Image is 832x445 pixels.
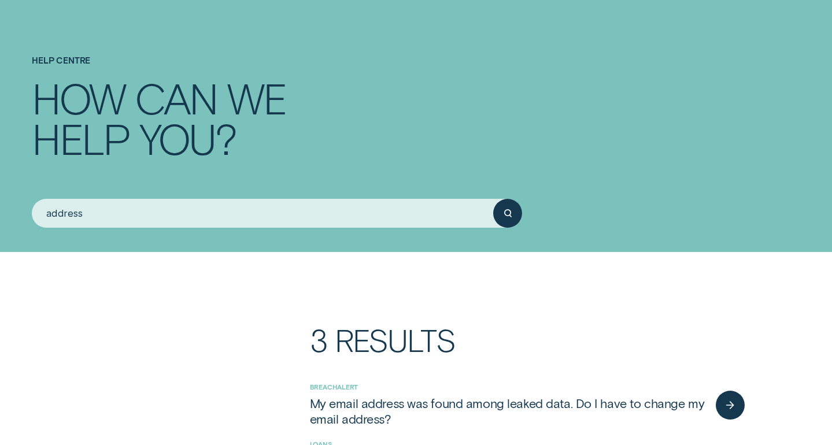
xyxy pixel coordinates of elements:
[310,395,710,427] a: My email address was found among leaked data. Do I have to change my email address?
[310,324,745,377] h3: 3 Results
[139,118,236,158] div: you?
[32,199,494,228] input: Search for anything...
[310,383,358,391] a: BreachAlert
[32,118,130,158] div: help
[32,77,125,118] div: How
[32,77,800,199] h4: How can we help you?
[135,77,217,118] div: can
[32,12,800,77] h1: Help Centre
[493,199,522,228] button: Submit your search query.
[227,77,286,118] div: we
